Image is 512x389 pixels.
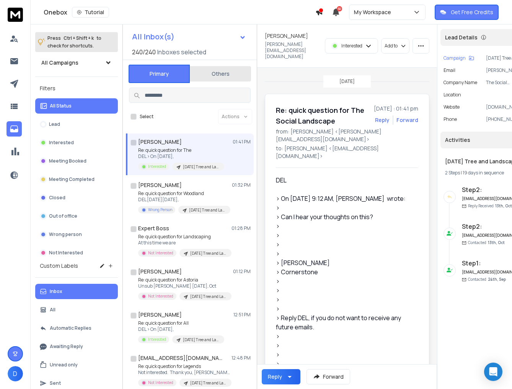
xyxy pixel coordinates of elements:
[232,355,251,361] p: 12:48 PM
[445,169,460,176] span: 2 Steps
[62,34,95,42] span: Ctrl + Shift + k
[35,135,118,150] button: Interested
[35,172,118,187] button: Meeting Completed
[49,231,82,238] p: Wrong person
[138,190,230,197] p: Re: quick question for Woodland
[132,47,156,57] span: 240 / 240
[233,312,251,318] p: 12:51 PM
[148,164,166,169] p: Interested
[35,83,118,94] h3: Filters
[138,181,182,189] h1: [PERSON_NAME]
[49,158,86,164] p: Meeting Booked
[35,302,118,317] button: All
[44,7,315,18] div: Onebox
[190,65,251,82] button: Others
[138,197,230,203] p: DEL [DATE][DATE],
[262,369,300,384] button: Reply
[435,5,499,20] button: Get Free Credits
[138,283,230,289] p: Unsub [PERSON_NAME] [DATE], Oct
[138,320,224,326] p: Re: quick question for All
[50,288,62,295] p: Inbox
[444,92,461,98] p: location
[183,337,220,343] p: [DATE] Tree and Landscaping
[444,104,460,110] p: website
[35,245,118,260] button: Not Interested
[265,32,308,40] h1: [PERSON_NAME]
[265,41,320,60] p: [PERSON_NAME][EMAIL_ADDRESS][DOMAIN_NAME]
[444,55,474,61] button: Campaign
[488,277,506,282] span: 24th, Sep
[138,311,182,319] h1: [PERSON_NAME]
[339,78,355,85] p: [DATE]
[35,284,118,299] button: Inbox
[140,114,153,120] label: Select
[190,251,227,256] p: [DATE] Tree and Landscaping
[468,203,512,209] p: Reply Received
[374,105,418,112] p: [DATE] : 01:41 pm
[276,105,369,126] h1: Re: quick question for The Social Landscape
[276,145,418,160] p: to: [PERSON_NAME] <[EMAIL_ADDRESS][DOMAIN_NAME]>
[138,138,182,146] h1: [PERSON_NAME]
[148,207,172,213] p: Wrong Person
[138,153,224,160] p: DEL > On [DATE],
[49,195,65,201] p: Closed
[232,182,251,188] p: 01:32 PM
[233,139,251,145] p: 01:41 PM
[463,169,504,176] span: 19 days in sequence
[50,325,91,331] p: Automatic Replies
[8,366,23,381] button: D
[190,380,227,386] p: [DATE] Tree and Landscaping
[341,43,362,49] p: Interested
[49,121,60,127] p: Lead
[49,250,83,256] p: Not Interested
[138,277,230,283] p: Re: quick question for Astoria
[138,363,230,369] p: Re: quick question for Legends
[183,164,220,170] p: [DATE] Tree and Landscaping
[268,373,282,381] div: Reply
[40,262,78,270] h3: Custom Labels
[35,321,118,336] button: Automatic Replies
[468,277,506,282] p: Contacted
[444,55,466,61] p: Campaign
[375,116,390,124] button: Reply
[35,227,118,242] button: Wrong person
[138,147,224,153] p: Re: quick question for The
[50,362,78,368] p: Unread only
[189,207,226,213] p: [DATE] Tree and Landscaping
[132,33,174,41] h1: All Inbox(s)
[72,7,109,18] button: Tutorial
[138,326,224,332] p: DEL > On [DATE],
[35,117,118,132] button: Lead
[396,116,418,124] div: Forward
[50,343,83,350] p: Awaiting Reply
[445,34,478,41] p: Lead Details
[385,43,398,49] p: Add to
[138,268,182,275] h1: [PERSON_NAME]
[148,250,173,256] p: Not Interested
[495,203,512,208] span: 13th, Oct
[444,67,455,73] p: Email
[129,65,190,83] button: Primary
[444,80,477,86] p: Company Name
[49,213,77,219] p: Out of office
[138,225,169,232] h1: Expert Boss
[190,294,227,299] p: [DATE] Tree and Landscaping
[35,190,118,205] button: Closed
[35,55,118,70] button: All Campaigns
[444,116,457,122] p: Phone
[276,128,418,143] p: from: [PERSON_NAME] <[PERSON_NAME][EMAIL_ADDRESS][DOMAIN_NAME]>
[49,140,74,146] p: Interested
[47,34,101,50] p: Press to check for shortcuts.
[488,240,505,245] span: 13th, Oct
[484,363,502,381] div: Open Intercom Messenger
[354,8,394,16] p: My Workspace
[451,8,493,16] p: Get Free Credits
[138,240,230,246] p: At this time we are
[50,103,72,109] p: All Status
[148,380,173,386] p: Not Interested
[35,153,118,169] button: Meeting Booked
[49,176,95,182] p: Meeting Completed
[148,293,173,299] p: Not Interested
